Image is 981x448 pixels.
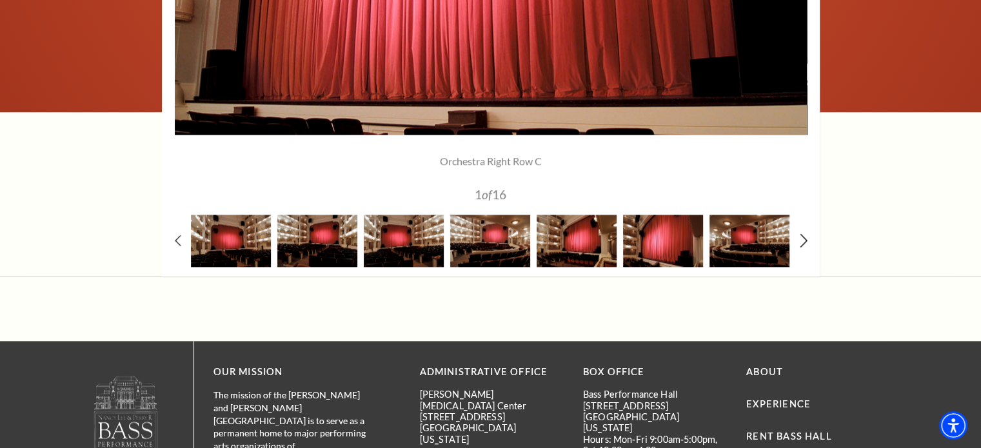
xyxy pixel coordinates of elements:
img: A theater interior featuring a red curtain, empty seats, and balconies, creating an elegant perfo... [537,215,617,267]
p: Administrative Office [420,364,564,380]
p: OUR MISSION [213,364,375,380]
img: A grand theater interior featuring a red curtain, rows of empty seats, and elegant balconies. [364,215,444,267]
img: A theater interior featuring a red curtain, empty seats, and elegant architectural details. [191,215,271,267]
p: BOX OFFICE [583,364,727,380]
a: Experience [746,398,811,409]
img: A theater stage with a red curtain, surrounded by seating and lighting fixtures. [623,215,703,267]
a: Rent Bass Hall [746,431,831,442]
p: [GEOGRAPHIC_DATA][US_STATE] [420,422,564,445]
a: About [746,366,783,377]
p: Bass Performance Hall [583,389,727,400]
p: [STREET_ADDRESS] [420,411,564,422]
p: 1 16 [243,188,739,200]
p: [PERSON_NAME][MEDICAL_DATA] Center [420,389,564,411]
p: [STREET_ADDRESS] [583,400,727,411]
p: [GEOGRAPHIC_DATA][US_STATE] [583,411,727,434]
span: of [482,187,492,202]
p: Orchestra Right Row C [243,154,739,168]
img: A spacious theater interior with rows of seats facing a stage, featuring a red curtain and elegan... [450,215,530,267]
img: A grand theater interior featuring a red curtain, multiple seating levels, and elegant lighting. [709,215,789,267]
div: Accessibility Menu [939,411,967,440]
img: A grand theater interior featuring a red curtain, multiple seating rows, and elegant architectura... [277,215,357,267]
